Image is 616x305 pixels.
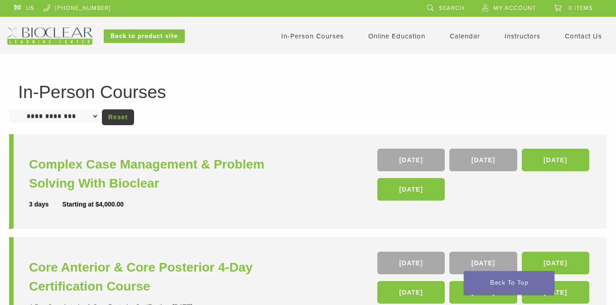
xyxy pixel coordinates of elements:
[377,281,445,304] a: [DATE]
[522,252,589,274] a: [DATE]
[449,252,517,274] a: [DATE]
[522,281,589,304] a: [DATE]
[7,28,92,45] img: Bioclear
[464,271,554,295] a: Back To Top
[63,200,124,209] div: Starting at $4,000.00
[449,281,517,304] a: [DATE]
[29,155,310,193] a: Complex Case Management & Problem Solving With Bioclear
[568,5,593,12] span: 0 items
[450,32,480,40] a: Calendar
[377,252,445,274] a: [DATE]
[377,149,592,205] div: , , ,
[493,5,536,12] span: My Account
[522,149,589,171] a: [DATE]
[377,178,445,201] a: [DATE]
[449,149,517,171] a: [DATE]
[377,149,445,171] a: [DATE]
[281,32,344,40] a: In-Person Courses
[102,109,134,125] a: Reset
[439,5,464,12] span: Search
[565,32,602,40] a: Contact Us
[29,200,63,209] div: 3 days
[29,258,310,296] a: Core Anterior & Core Posterior 4-Day Certification Course
[18,83,598,101] h1: In-Person Courses
[104,29,185,43] a: Back to product site
[368,32,425,40] a: Online Education
[505,32,540,40] a: Instructors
